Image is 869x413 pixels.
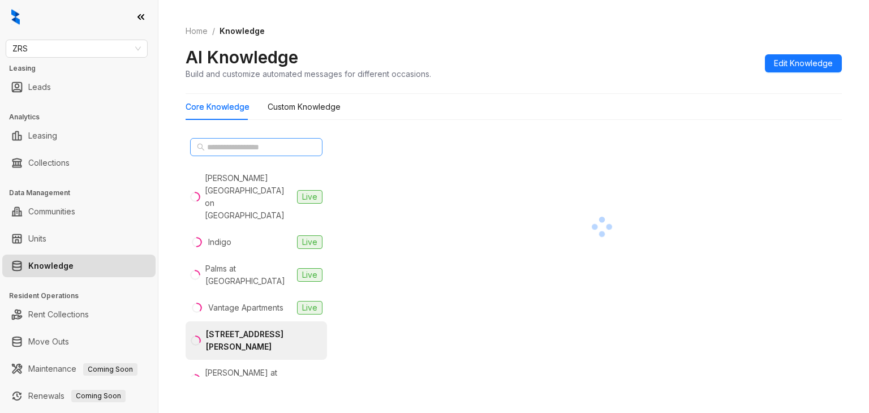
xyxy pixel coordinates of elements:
div: Build and customize automated messages for different occasions. [186,68,431,80]
li: Units [2,227,156,250]
h2: AI Knowledge [186,46,298,68]
span: Knowledge [220,26,265,36]
a: Rent Collections [28,303,89,326]
li: Renewals [2,385,156,407]
span: Live [297,235,322,249]
h3: Analytics [9,112,158,122]
li: Rent Collections [2,303,156,326]
a: Communities [28,200,75,223]
span: Live [297,268,322,282]
div: [PERSON_NAME][GEOGRAPHIC_DATA] on [GEOGRAPHIC_DATA] [205,172,292,222]
div: Core Knowledge [186,101,249,113]
li: Leasing [2,124,156,147]
h3: Resident Operations [9,291,158,301]
img: logo [11,9,20,25]
div: Palms at [GEOGRAPHIC_DATA] [205,263,292,287]
li: Knowledge [2,255,156,277]
a: RenewalsComing Soon [28,385,126,407]
a: Move Outs [28,330,69,353]
li: Communities [2,200,156,223]
li: Leads [2,76,156,98]
div: Indigo [208,236,231,248]
span: Live [297,301,322,315]
li: / [212,25,215,37]
span: Edit Knowledge [774,57,833,70]
div: Vantage Apartments [208,302,283,314]
a: Collections [28,152,70,174]
button: Edit Knowledge [765,54,842,72]
li: Maintenance [2,358,156,380]
h3: Leasing [9,63,158,74]
span: ZRS [12,40,141,57]
a: Leasing [28,124,57,147]
span: search [197,143,205,151]
div: Custom Knowledge [268,101,341,113]
span: Coming Soon [71,390,126,402]
span: Live [297,190,322,204]
li: Collections [2,152,156,174]
a: Knowledge [28,255,74,277]
li: Move Outs [2,330,156,353]
a: Leads [28,76,51,98]
a: Home [183,25,210,37]
a: Units [28,227,46,250]
div: [STREET_ADDRESS][PERSON_NAME] [206,328,322,353]
div: [PERSON_NAME] at [GEOGRAPHIC_DATA] [205,367,322,392]
span: Coming Soon [83,363,137,376]
h3: Data Management [9,188,158,198]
